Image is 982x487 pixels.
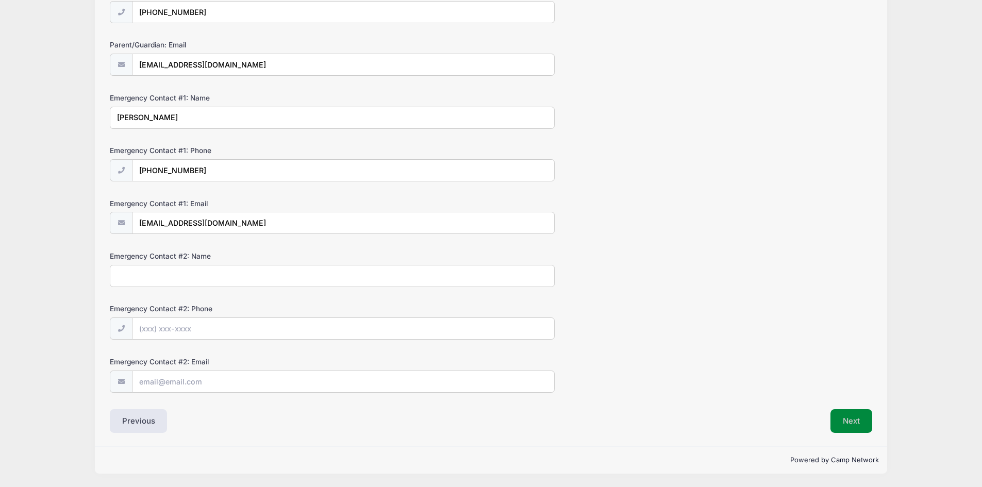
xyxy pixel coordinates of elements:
[132,1,555,23] input: (xxx) xxx-xxxx
[132,159,555,181] input: (xxx) xxx-xxxx
[110,251,364,261] label: Emergency Contact #2: Name
[110,93,364,103] label: Emergency Contact #1: Name
[110,357,364,367] label: Emergency Contact #2: Email
[132,317,555,340] input: (xxx) xxx-xxxx
[103,455,879,465] p: Powered by Camp Network
[132,371,555,393] input: email@email.com
[110,40,364,50] label: Parent/Guardian: Email
[110,304,364,314] label: Emergency Contact #2: Phone
[132,212,555,234] input: email@email.com
[132,54,555,76] input: email@email.com
[830,409,872,433] button: Next
[110,145,364,156] label: Emergency Contact #1: Phone
[110,198,364,209] label: Emergency Contact #1: Email
[110,409,168,433] button: Previous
